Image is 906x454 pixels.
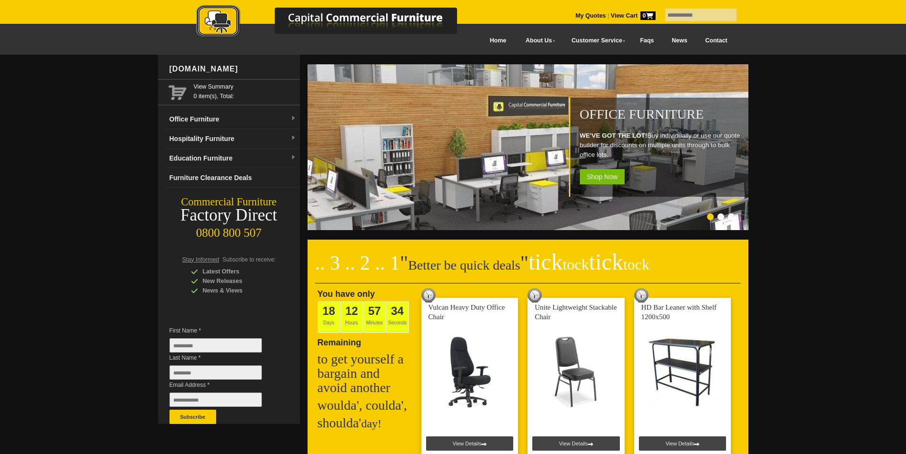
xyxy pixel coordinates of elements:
span: tock [623,256,649,273]
img: tick tock deal clock [634,288,648,303]
img: tick tock deal clock [421,288,436,303]
span: 12 [345,304,358,317]
img: dropdown [290,135,296,141]
a: News [663,30,696,51]
p: Buy individually or use our quote builder for discounts on multiple units through to bulk office ... [580,131,744,160]
div: Commercial Furniture [158,195,300,209]
span: Subscribe to receive: [222,256,276,263]
h1: Office Furniture [580,107,744,121]
a: Hospitality Furnituredropdown [166,129,300,149]
span: 34 [391,304,404,317]
div: Factory Direct [158,209,300,222]
img: tick tock deal clock [528,288,542,303]
span: Last Name * [169,353,276,363]
span: Hours [340,301,363,333]
input: Last Name * [169,365,262,380]
a: Office Furniture WE'VE GOT THE LOT!Buy individually or use our quote builder for discounts on mul... [308,225,750,232]
h2: woulda', coulda', [318,398,413,413]
span: tock [563,256,589,273]
a: About Us [515,30,561,51]
span: day! [361,417,382,430]
a: Customer Service [561,30,631,51]
span: You have only [318,289,375,299]
div: 0800 800 507 [158,222,300,240]
img: dropdown [290,155,296,161]
a: My Quotes [576,12,606,19]
li: Page dot 3 [728,213,735,220]
img: dropdown [290,116,296,121]
a: Contact [696,30,736,51]
span: Remaining [318,334,361,347]
div: News & Views [191,286,281,295]
button: Subscribe [169,410,216,424]
span: Stay Informed [182,256,219,263]
div: [DOMAIN_NAME] [166,55,300,83]
a: View Summary [194,82,296,91]
span: 0 [640,11,656,20]
span: " [400,252,408,274]
span: Days [318,301,340,333]
span: Minutes [363,301,386,333]
div: New Releases [191,276,281,286]
input: First Name * [169,338,262,353]
span: tick tick [528,249,649,274]
strong: View Cart [611,12,656,19]
span: 0 item(s), Total: [194,82,296,100]
li: Page dot 2 [717,213,724,220]
h2: to get yourself a bargain and avoid another [318,352,413,395]
h2: shoulda' [318,416,413,431]
a: Education Furnituredropdown [166,149,300,168]
a: Furniture Clearance Deals [166,168,300,188]
a: Office Furnituredropdown [166,110,300,129]
div: Latest Offers [191,267,281,276]
strong: WE'VE GOT THE LOT! [580,132,647,139]
span: .. 3 .. 2 .. 1 [315,252,400,274]
span: 18 [322,304,335,317]
a: Capital Commercial Furniture Logo [170,5,503,42]
h2: Better be quick deals [315,255,741,283]
img: Capital Commercial Furniture Logo [170,5,503,40]
input: Email Address * [169,393,262,407]
span: First Name * [169,326,276,335]
a: Faqs [631,30,663,51]
img: Office Furniture [308,64,750,230]
span: 57 [368,304,381,317]
a: View Cart0 [609,12,655,19]
li: Page dot 1 [707,213,714,220]
span: " [520,252,649,274]
span: Shop Now [580,169,625,184]
span: Seconds [386,301,409,333]
span: Email Address * [169,380,276,390]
